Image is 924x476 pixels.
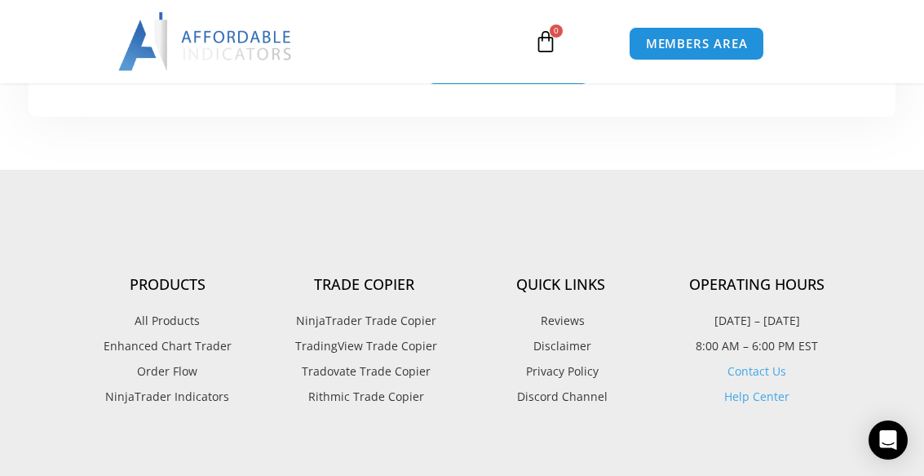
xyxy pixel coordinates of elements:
[266,386,462,407] a: Rithmic Trade Copier
[727,363,786,379] a: Contact Us
[522,361,599,382] span: Privacy Policy
[69,310,266,331] a: All Products
[462,336,659,357] a: Disclaimer
[304,386,424,407] span: Rithmic Trade Copier
[69,361,266,382] a: Order Flow
[646,38,748,50] span: MEMBERS AREA
[724,389,789,404] a: Help Center
[135,310,200,331] span: All Products
[137,361,197,382] span: Order Flow
[529,336,591,357] span: Disclaimer
[266,310,462,331] a: NinjaTrader Trade Copier
[69,276,266,294] h4: Products
[550,24,563,38] span: 0
[510,18,581,65] a: 0
[69,386,266,407] a: NinjaTrader Indicators
[105,386,229,407] span: NinjaTrader Indicators
[118,12,294,71] img: LogoAI | Affordable Indicators – NinjaTrader
[69,336,266,357] a: Enhanced Chart Trader
[298,361,431,382] span: Tradovate Trade Copier
[659,276,855,294] h4: Operating Hours
[266,361,462,382] a: Tradovate Trade Copier
[462,386,659,407] a: Discord Channel
[513,386,608,407] span: Discord Channel
[537,310,585,331] span: Reviews
[462,276,659,294] h4: Quick Links
[104,336,232,357] span: Enhanced Chart Trader
[266,276,462,294] h4: Trade Copier
[266,336,462,357] a: TradingView Trade Copier
[869,420,908,460] div: Open Intercom Messenger
[291,336,437,357] span: TradingView Trade Copier
[292,310,436,331] span: NinjaTrader Trade Copier
[462,310,659,331] a: Reviews
[659,336,855,357] p: 8:00 AM – 6:00 PM EST
[462,361,659,382] a: Privacy Policy
[629,27,765,60] a: MEMBERS AREA
[659,310,855,331] p: [DATE] – [DATE]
